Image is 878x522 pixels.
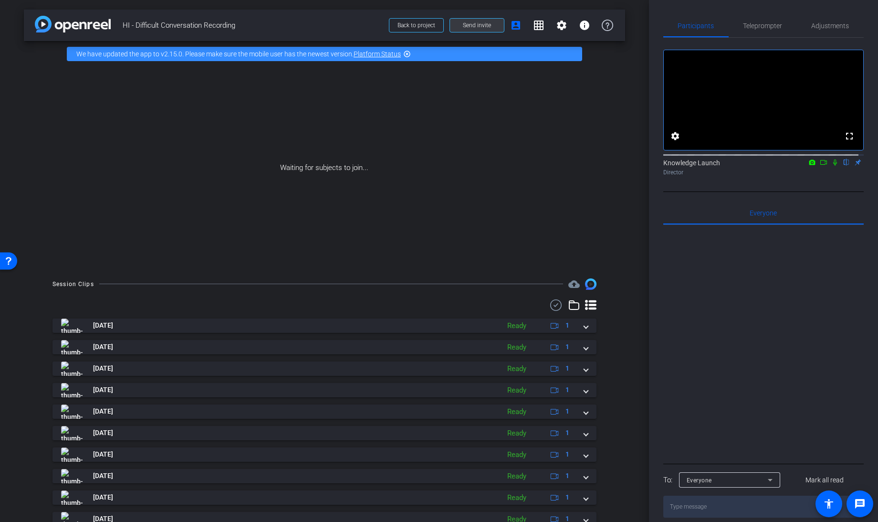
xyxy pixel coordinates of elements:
[669,130,681,142] mat-icon: settings
[502,492,531,503] div: Ready
[397,22,435,29] span: Back to project
[24,67,625,269] div: Waiting for subjects to join...
[502,342,531,353] div: Ready
[93,428,113,438] span: [DATE]
[449,18,504,32] button: Send invite
[61,319,83,333] img: thumb-nail
[565,449,569,459] span: 1
[502,320,531,331] div: Ready
[812,22,849,29] span: Adjustments
[663,158,864,177] div: Knowledge Launch
[510,20,522,31] mat-icon: account_box
[93,406,113,416] span: [DATE]
[61,383,83,397] img: thumb-nail
[844,130,855,142] mat-icon: fullscreen
[663,475,672,486] div: To:
[678,22,714,29] span: Participants
[502,363,531,374] div: Ready
[52,490,596,505] mat-expansion-panel-header: thumb-nail[DATE]Ready1
[463,21,491,29] span: Send invite
[568,278,580,290] span: Destinations for your clips
[565,342,569,352] span: 1
[52,319,596,333] mat-expansion-panel-header: thumb-nail[DATE]Ready1
[52,362,596,376] mat-expansion-panel-header: thumb-nail[DATE]Ready1
[565,428,569,438] span: 1
[61,362,83,376] img: thumb-nail
[805,475,844,485] span: Mark all read
[663,168,864,177] div: Director
[687,477,712,484] span: Everyone
[502,471,531,482] div: Ready
[61,340,83,354] img: thumb-nail
[533,20,544,31] mat-icon: grid_on
[502,385,531,396] div: Ready
[61,447,83,462] img: thumb-nail
[123,16,383,35] span: HI - Difficult Conversation Recording
[502,406,531,417] div: Ready
[565,320,569,330] span: 1
[93,342,113,352] span: [DATE]
[854,498,866,510] mat-icon: message
[93,449,113,459] span: [DATE]
[579,20,590,31] mat-icon: info
[502,428,531,439] div: Ready
[52,426,596,440] mat-expansion-panel-header: thumb-nail[DATE]Ready1
[52,340,596,354] mat-expansion-panel-header: thumb-nail[DATE]Ready1
[556,20,567,31] mat-icon: settings
[61,426,83,440] img: thumb-nail
[565,471,569,481] span: 1
[743,22,783,29] span: Teleprompter
[841,158,852,166] mat-icon: flip
[565,492,569,502] span: 1
[750,210,777,216] span: Everyone
[565,363,569,373] span: 1
[568,278,580,290] mat-icon: cloud_upload
[354,50,401,58] a: Platform Status
[403,50,411,58] mat-icon: highlight_off
[35,16,111,32] img: app-logo
[93,492,113,502] span: [DATE]
[93,385,113,395] span: [DATE]
[61,490,83,505] img: thumb-nail
[502,449,531,460] div: Ready
[52,279,94,289] div: Session Clips
[67,47,582,61] div: We have updated the app to v2.15.0. Please make sure the mobile user has the newest version.
[52,383,596,397] mat-expansion-panel-header: thumb-nail[DATE]Ready1
[61,405,83,419] img: thumb-nail
[61,469,83,483] img: thumb-nail
[52,469,596,483] mat-expansion-panel-header: thumb-nail[DATE]Ready1
[565,385,569,395] span: 1
[823,498,835,510] mat-icon: accessibility
[585,278,596,290] img: Session clips
[93,320,113,330] span: [DATE]
[93,471,113,481] span: [DATE]
[52,405,596,419] mat-expansion-panel-header: thumb-nail[DATE]Ready1
[786,471,864,489] button: Mark all read
[52,447,596,462] mat-expansion-panel-header: thumb-nail[DATE]Ready1
[565,406,569,416] span: 1
[93,363,113,373] span: [DATE]
[389,18,444,32] button: Back to project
